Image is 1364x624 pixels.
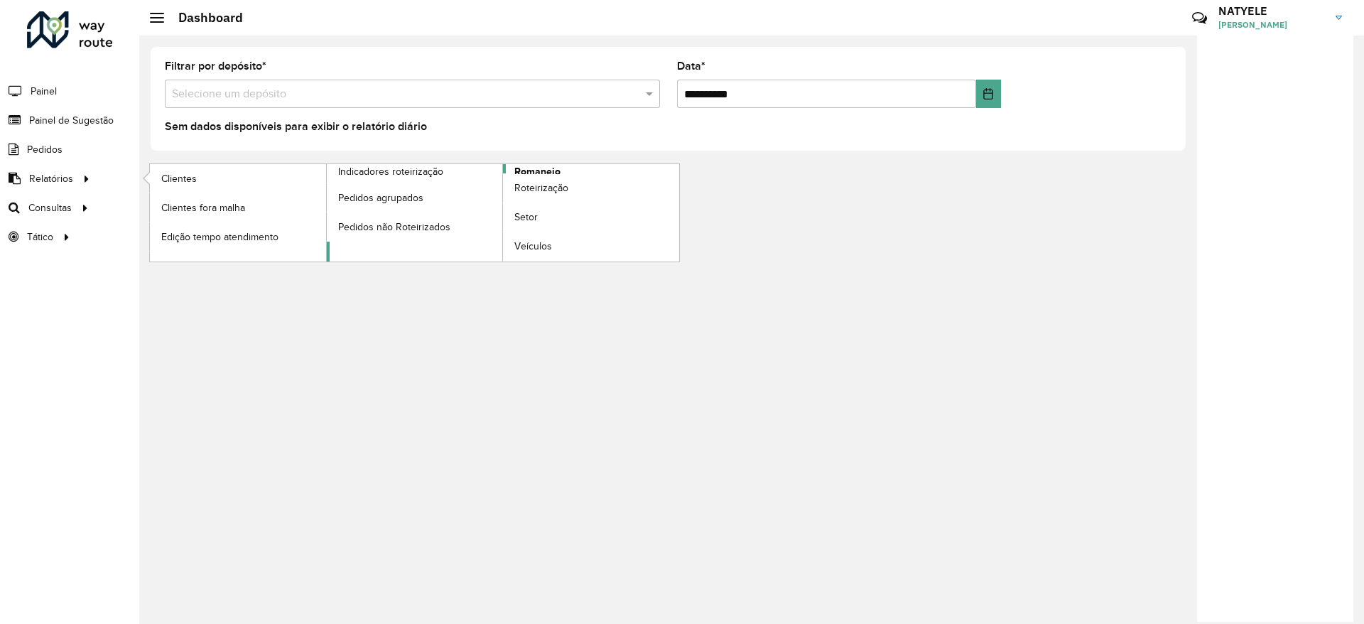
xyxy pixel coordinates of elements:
[327,183,503,212] a: Pedidos agrupados
[29,171,73,186] span: Relatórios
[29,113,114,128] span: Painel de Sugestão
[165,58,266,75] label: Filtrar por depósito
[338,220,450,235] span: Pedidos não Roteirizados
[514,210,538,225] span: Setor
[514,181,568,195] span: Roteirização
[27,142,63,157] span: Pedidos
[164,10,243,26] h2: Dashboard
[150,164,326,193] a: Clientes
[503,232,679,261] a: Veículos
[161,200,245,215] span: Clientes fora malha
[327,164,680,262] a: Romaneio
[338,164,443,179] span: Indicadores roteirização
[503,174,679,203] a: Roteirização
[27,230,53,244] span: Tático
[976,80,1001,108] button: Choose Date
[161,230,278,244] span: Edição tempo atendimento
[28,200,72,215] span: Consultas
[514,164,561,179] span: Romaneio
[150,164,503,262] a: Indicadores roteirização
[327,213,503,241] a: Pedidos não Roteirizados
[677,58,705,75] label: Data
[1218,4,1325,18] h3: NATYELE
[161,171,197,186] span: Clientes
[1184,3,1215,33] a: Contato Rápido
[503,203,679,232] a: Setor
[31,84,57,99] span: Painel
[514,239,552,254] span: Veículos
[150,193,326,222] a: Clientes fora malha
[150,222,326,251] a: Edição tempo atendimento
[165,118,427,135] label: Sem dados disponíveis para exibir o relatório diário
[338,190,423,205] span: Pedidos agrupados
[1218,18,1325,31] span: [PERSON_NAME]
